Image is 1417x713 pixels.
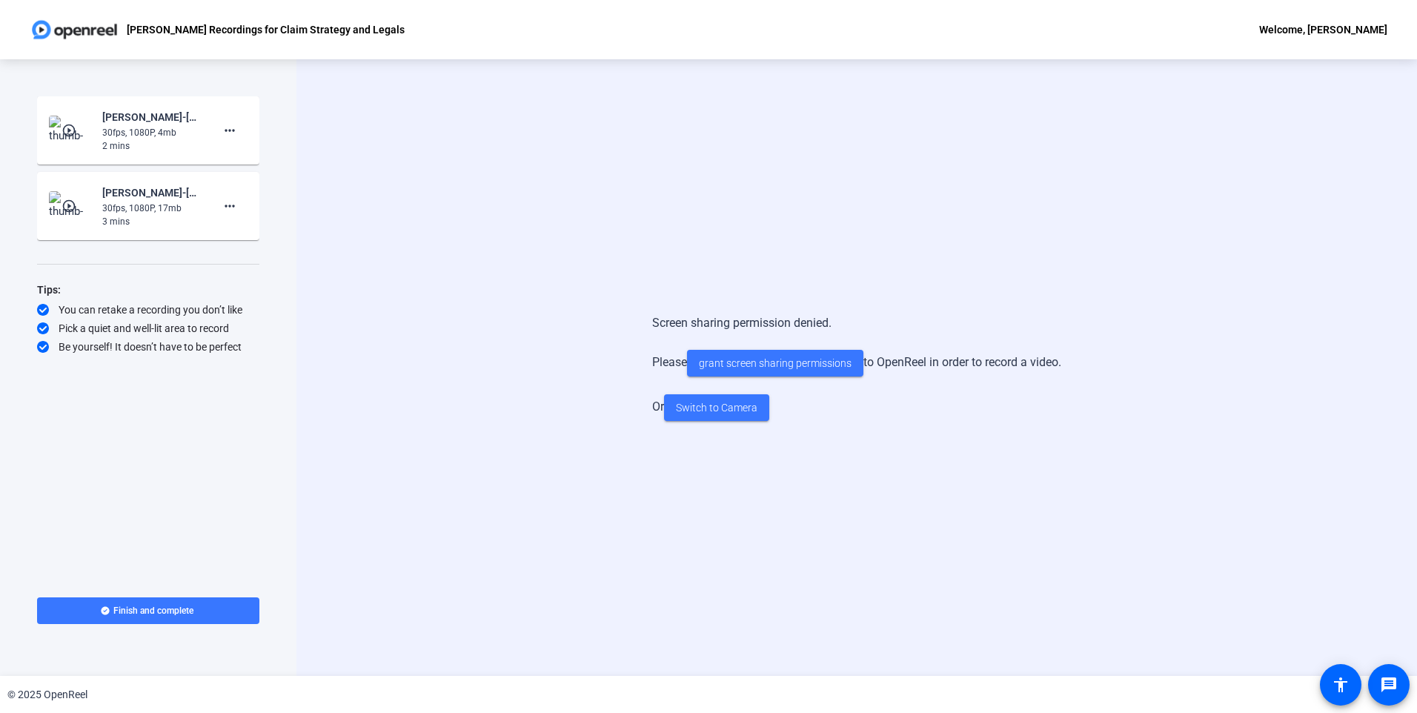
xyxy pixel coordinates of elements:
span: Switch to Camera [676,400,757,416]
button: Finish and complete [37,597,259,624]
img: thumb-nail [49,116,93,145]
span: Finish and complete [113,605,193,617]
mat-icon: more_horiz [221,197,239,215]
div: 2 mins [102,139,202,153]
mat-icon: accessibility [1332,676,1350,694]
div: Be yourself! It doesn’t have to be perfect [37,339,259,354]
div: © 2025 OpenReel [7,687,87,703]
mat-icon: play_circle_outline [62,123,79,138]
div: [PERSON_NAME]-[PERSON_NAME] Recordings for Claim Strategy -[PERSON_NAME] Recordings for Claim Str... [102,184,202,202]
mat-icon: message [1380,676,1398,694]
div: Tips: [37,281,259,299]
mat-icon: more_horiz [221,122,239,139]
div: 3 mins [102,215,202,228]
img: OpenReel logo [30,15,119,44]
button: grant screen sharing permissions [687,350,863,377]
span: grant screen sharing permissions [699,356,852,371]
p: [PERSON_NAME] Recordings for Claim Strategy and Legals [127,21,405,39]
div: Screen sharing permission denied. Please to OpenReel in order to record a video. Or [652,299,1061,436]
mat-icon: play_circle_outline [62,199,79,213]
div: Welcome, [PERSON_NAME] [1259,21,1387,39]
div: [PERSON_NAME]-[PERSON_NAME] Recordings for Claim Strategy -[PERSON_NAME] Recordings for Claim Str... [102,108,202,126]
div: You can retake a recording you don’t like [37,302,259,317]
img: thumb-nail [49,191,93,221]
div: Pick a quiet and well-lit area to record [37,321,259,336]
button: Switch to Camera [664,394,769,421]
div: 30fps, 1080P, 4mb [102,126,202,139]
div: 30fps, 1080P, 17mb [102,202,202,215]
